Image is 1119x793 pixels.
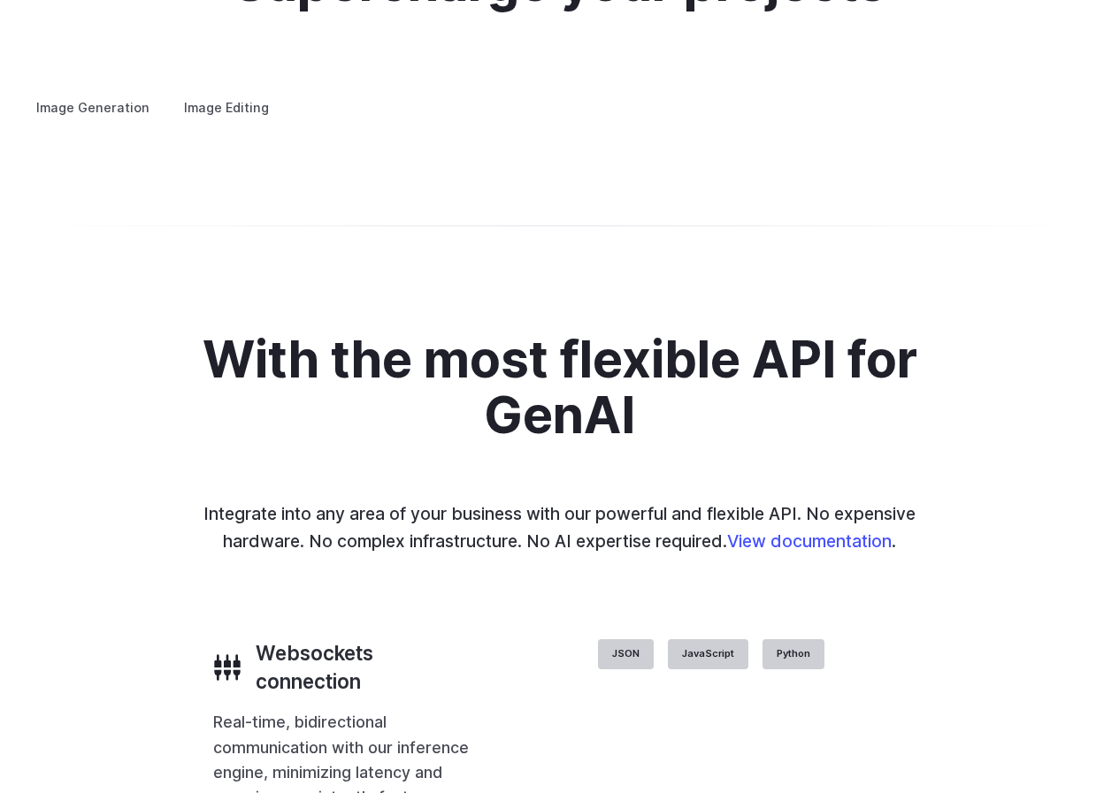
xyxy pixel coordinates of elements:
a: View documentation [727,530,892,552]
label: JavaScript [668,639,748,669]
p: Integrate into any area of your business with our powerful and flexible API. No expensive hardwar... [192,500,928,554]
label: Python [763,639,824,669]
label: Image Editing [169,92,284,123]
h3: Websockets connection [256,639,473,696]
label: JSON [598,639,654,669]
label: Image Generation [21,92,165,123]
h2: With the most flexible API for GenAI [129,332,991,444]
